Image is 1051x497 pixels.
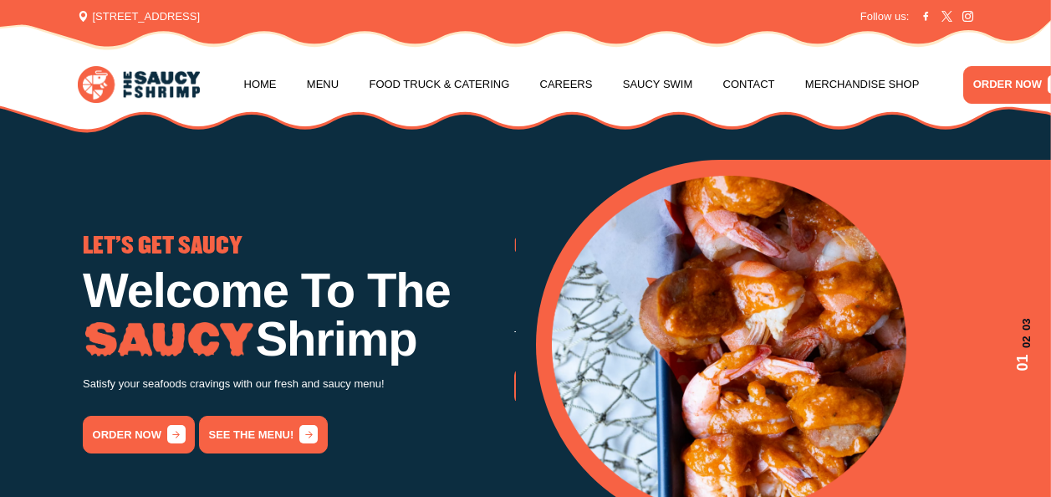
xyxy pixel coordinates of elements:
a: order now [514,367,626,405]
a: order now [83,416,195,453]
span: 03 [1012,318,1034,330]
a: Saucy Swim [623,53,693,116]
div: 2 / 3 [514,235,946,404]
a: See the menu! [199,416,328,453]
h1: Welcome To The Shrimp [83,266,514,363]
a: Menu [307,53,339,116]
span: 01 [1012,354,1034,371]
a: Merchandise Shop [805,53,920,116]
img: logo [78,66,199,103]
span: [STREET_ADDRESS] [78,8,200,25]
a: Careers [540,53,593,116]
span: 02 [1012,336,1034,348]
span: LET'S GET SAUCY [83,235,242,257]
span: GO THE WHOLE NINE YARDS [514,235,768,257]
span: Follow us: [860,8,910,25]
p: Satisfy your seafoods cravings with our fresh and saucy menu! [83,375,514,394]
p: Try our famous Whole Nine Yards sauce! The recipe is our secret! [514,325,946,345]
div: 1 / 3 [83,235,514,453]
a: Home [244,53,277,116]
a: Food Truck & Catering [369,53,509,116]
a: Contact [723,53,775,116]
h1: Low Country Boil [514,266,946,315]
img: Image [83,322,255,358]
